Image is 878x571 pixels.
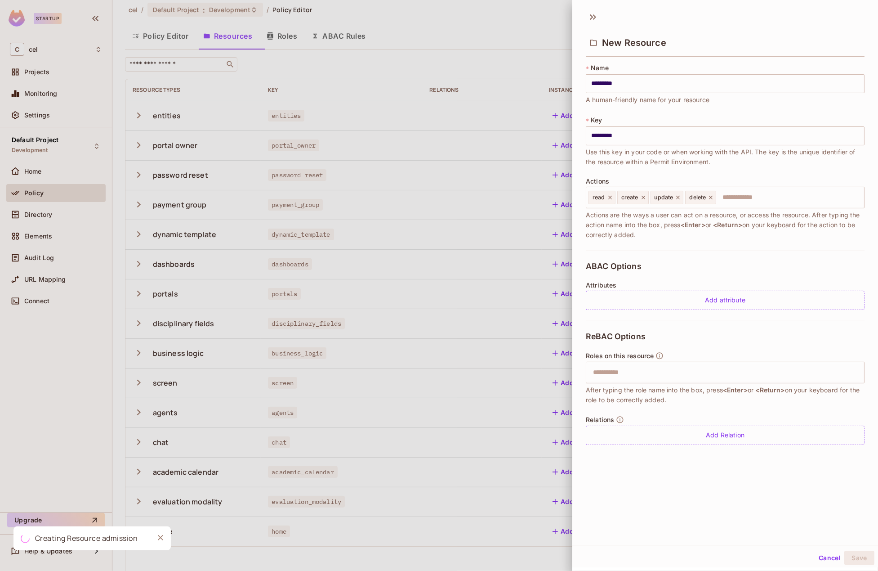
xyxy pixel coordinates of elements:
[689,194,706,201] span: delete
[591,117,602,124] span: Key
[586,282,617,289] span: Attributes
[586,178,609,185] span: Actions
[602,37,666,48] span: New Resource
[617,191,649,204] div: create
[586,95,709,105] span: A human-friendly name for your resource
[591,64,609,72] span: Name
[815,551,844,565] button: Cancel
[586,210,865,240] span: Actions are the ways a user can act on a resource, or access the resource. After typing the actio...
[755,386,784,394] span: <Return>
[586,385,865,405] span: After typing the role name into the box, press or on your keyboard for the role to be correctly a...
[723,386,748,394] span: <Enter>
[154,531,167,544] button: Close
[593,194,605,201] span: read
[586,352,654,360] span: Roles on this resource
[844,551,874,565] button: Save
[586,147,865,167] span: Use this key in your code or when working with the API. The key is the unique identifier of the r...
[586,291,865,310] div: Add attribute
[685,191,716,204] div: delete
[621,194,638,201] span: create
[586,332,646,341] span: ReBAC Options
[586,262,642,271] span: ABAC Options
[713,221,742,229] span: <Return>
[651,191,684,204] div: update
[35,533,138,544] div: Creating Resource admission
[681,221,705,229] span: <Enter>
[655,194,673,201] span: update
[588,191,615,204] div: read
[586,416,614,423] span: Relations
[586,426,865,445] div: Add Relation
